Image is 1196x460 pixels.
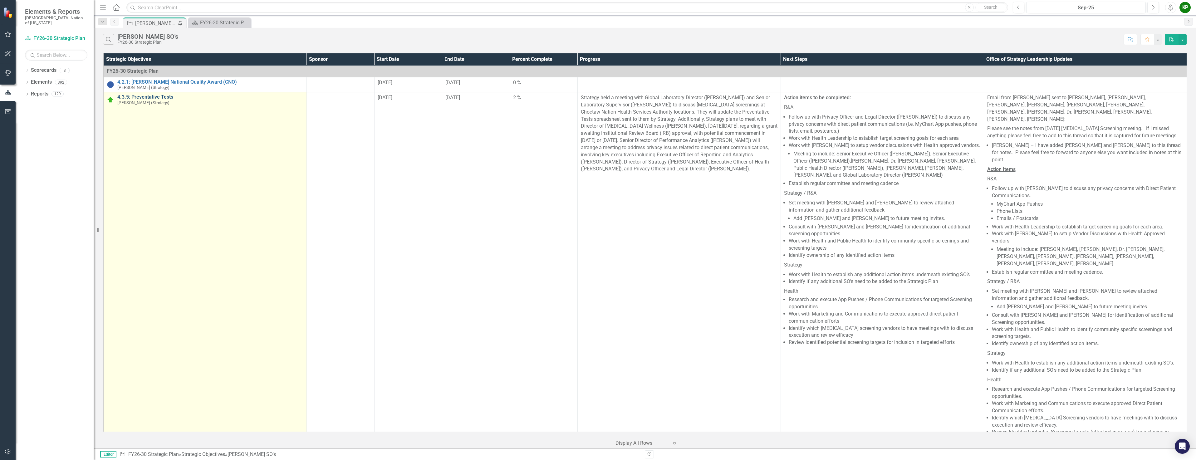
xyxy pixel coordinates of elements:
span: [DATE] [378,95,392,100]
div: » » [120,451,640,458]
a: 4.2.1: [PERSON_NAME] National Quality Award (CNO) [117,79,303,85]
td: Double-Click to Edit [306,77,374,92]
p: Strategy / R&A [987,277,1184,286]
li: Establish regular committee and meeting cadence [789,180,981,187]
small: [PERSON_NAME] (Strategy) [117,100,169,105]
p: Strategy [987,349,1184,358]
span: [DATE] [445,95,460,100]
a: FY26-30 Strategic Plan [128,451,179,457]
div: 0 % [513,79,574,86]
li: Work with Health and Public Health to identify community specific screenings and screening targets [789,237,981,252]
p: R&A [987,174,1184,184]
img: ClearPoint Strategy [3,7,14,18]
a: Scorecards [31,67,56,74]
li: Identify if any additional SO’s need to be added to the Strategic Plan. [992,367,1184,374]
span: [DATE] [378,80,392,86]
div: 129 [51,91,64,97]
li: Consult with [PERSON_NAME] and [PERSON_NAME] for identification of additional screening opportuni... [789,223,981,238]
p: Strategy / R&A [784,188,981,198]
div: Open Intercom Messenger [1175,439,1190,454]
span: Elements & Reports [25,8,87,15]
li: Review identified potential screening targets for inclusion in targeted efforts [789,339,981,346]
a: Elements [31,79,52,86]
li: Follow up with [PERSON_NAME] to discuss any privacy concerns with Direct Patient Communications. [992,185,1184,199]
li: Identify which [MEDICAL_DATA] Screening vendors to have meetings with to discuss execution and re... [992,414,1184,429]
li: Work with Health and Public Health to identify community specific screenings and screening targets. [992,326,1184,340]
li: Establish regular committee and meeting cadence. [992,269,1184,276]
a: FY26-30 Strategic Plan [25,35,87,42]
span: Search [984,5,997,10]
td: Double-Click to Edit Right Click for Context Menu [103,77,306,92]
li: [PERSON_NAME] – I have added [PERSON_NAME] and [PERSON_NAME] to this thread for notes. Please fee... [992,142,1184,164]
input: Search Below... [25,50,87,61]
p: Please see the notes from [DATE] [MEDICAL_DATA] Screening meeting. If I missed anything please fe... [987,124,1184,141]
small: [PERSON_NAME] (Strategy) [117,85,169,90]
div: 3 [60,68,70,73]
button: KP [1179,2,1191,13]
li: Meeting to include: Senior Executive Officer ([PERSON_NAME]), Senior Executive Officer ([PERSON_N... [793,150,981,179]
td: Double-Click to Edit [510,77,577,92]
li: Emails / Postcards [997,215,1184,222]
li: Work with Health to establish any additional action items underneath existing SO’s. [992,360,1184,367]
p: Health [987,375,1184,385]
input: Search ClearPoint... [126,2,1008,13]
li: Identify ownership of any identified action items [789,252,981,259]
li: Identify which [MEDICAL_DATA] screening vendors to have meetings with to discuss execution and re... [789,325,981,339]
li: MyChart App Pushes [997,201,1184,208]
p: Strategy held a meeting with Global Laboratory Director ([PERSON_NAME]) and Senior Laboratory Sup... [581,94,777,173]
u: Action Items [987,166,1016,172]
td: Double-Click to Edit [781,77,984,92]
a: FY26-30 Strategic Plan [190,19,249,27]
span: Editor [100,451,116,458]
li: Meeting to include: [PERSON_NAME], [PERSON_NAME], Dr. [PERSON_NAME], [PERSON_NAME], [PERSON_NAME]... [997,246,1184,267]
div: [PERSON_NAME] SO's [117,33,178,40]
td: Double-Click to Edit [577,77,781,92]
li: Add [PERSON_NAME] and [PERSON_NAME] to future meeting invites. [997,303,1184,311]
button: Sep-25 [1026,2,1146,13]
li: Phone Lists [997,208,1184,215]
p: R&A [784,103,981,112]
li: Work with Health Leadership to establish target screening goals for each area [789,135,981,142]
li: Work with Marketing and Communications to execute approved direct patient communication efforts [789,311,981,325]
li: Work with [PERSON_NAME] to setup Vendor Discussions with Health Approved vendors. [992,230,1184,245]
div: [PERSON_NAME] SO's [228,451,276,457]
div: [PERSON_NAME] SO's [135,19,176,27]
li: Work with Health to establish any additional action items underneath existing SO’s [789,271,981,278]
div: FY26-30 Strategic Plan [200,19,249,27]
strong: Action items to be completed: [784,95,851,100]
li: Set meeting with [PERSON_NAME] and [PERSON_NAME] to review attached information and gather additi... [789,199,981,214]
li: Identify ownership of any identified action items. [992,340,1184,347]
a: Strategic Objectives [181,451,225,457]
li: Work with Health Leadership to establish target screening goals for each area. [992,223,1184,231]
li: Research and execute App Pushes / Phone Communications for targeted Screening opportunities [789,296,981,311]
li: Consult with [PERSON_NAME] and [PERSON_NAME] for identification of additional Screening opportuni... [992,312,1184,326]
li: Identify if any additional SO’s need to be added to the Strategic Plan [789,278,981,285]
li: Research and execute App Pushes / Phone Communications for targeted Screening opportunities. [992,386,1184,400]
div: FY26-30 Strategic Plan [117,40,178,45]
li: Review Identified potential Screening targets (attached word doc) for inclusion in targeted efforts. [992,428,1184,443]
span: [DATE] [445,80,460,86]
img: Not Started [107,81,114,88]
td: Double-Click to Edit [442,77,510,92]
small: [DEMOGRAPHIC_DATA] Nation of [US_STATE] [25,15,87,26]
li: Add [PERSON_NAME] and [PERSON_NAME] to future meeting invites. [793,215,981,222]
div: 2 % [513,94,574,101]
div: Sep-25 [1028,4,1144,12]
a: Reports [31,91,48,98]
span: FY26-30 Strategic Plan [107,68,159,74]
p: Email from [PERSON_NAME] sent to [PERSON_NAME], [PERSON_NAME], [PERSON_NAME], [PERSON_NAME], [PER... [987,94,1184,124]
p: Strategy [784,260,981,270]
li: Work with Marketing and Communications to execute approved Direct Patient Communication efforts. [992,400,1184,414]
p: Health [784,286,981,295]
td: Double-Click to Edit [374,77,442,92]
div: 392 [55,80,67,85]
li: Set meeting with [PERSON_NAME] and [PERSON_NAME] to review attached information and gather additi... [992,288,1184,302]
button: Search [975,3,1007,12]
a: 4.3.5: Preventative Tests [117,94,303,100]
li: Follow up with Privacy Officer and Legal Director ([PERSON_NAME]) to discuss any privacy concerns... [789,114,981,135]
li: Work with [PERSON_NAME] to setup vendor discussions with Health approved vendors. [789,142,981,179]
td: Double-Click to Edit [984,77,1187,92]
img: On Target [107,96,114,104]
